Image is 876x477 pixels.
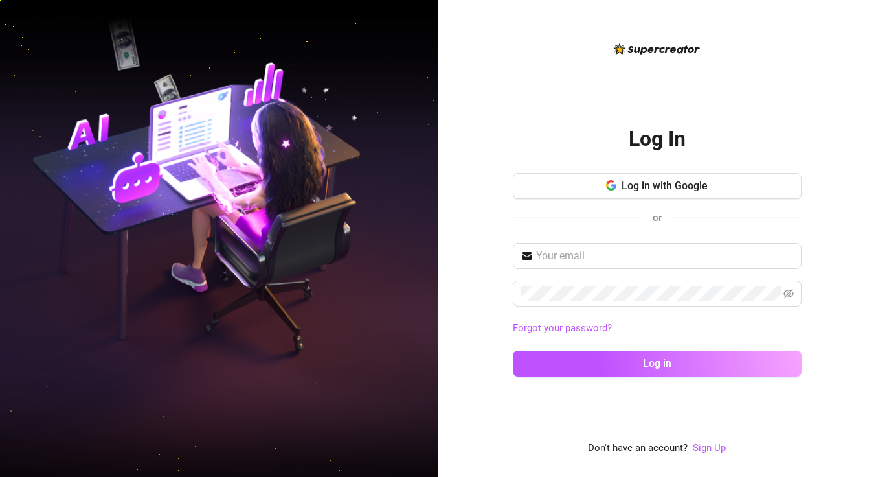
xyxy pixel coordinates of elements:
[513,351,802,377] button: Log in
[622,180,708,192] span: Log in with Google
[693,442,726,454] a: Sign Up
[614,43,700,55] img: logo-BBDzfeDw.svg
[588,441,688,456] span: Don't have an account?
[513,322,612,334] a: Forgot your password?
[513,321,802,336] a: Forgot your password?
[643,357,671,369] span: Log in
[653,212,662,224] span: or
[693,441,726,456] a: Sign Up
[629,126,686,152] h2: Log In
[536,248,794,264] input: Your email
[513,173,802,199] button: Log in with Google
[783,288,794,299] span: eye-invisible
